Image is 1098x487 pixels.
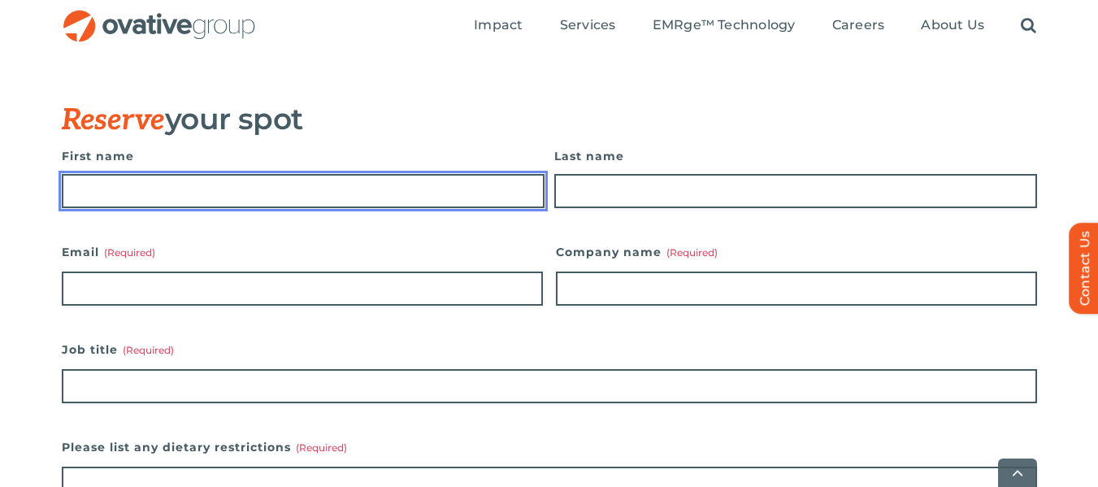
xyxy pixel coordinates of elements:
span: (Required) [104,246,155,259]
label: Please list any dietary restrictions [62,436,1037,459]
a: Careers [832,17,885,35]
span: Reserve [62,102,165,138]
span: Impact [474,17,523,33]
span: About Us [921,17,984,33]
span: Services [560,17,616,33]
label: Company name [556,241,1037,263]
a: EMRge™ Technology [653,17,796,35]
a: Impact [474,17,523,35]
span: (Required) [123,344,174,356]
span: EMRge™ Technology [653,17,796,33]
span: (Required) [296,441,347,454]
a: OG_Full_horizontal_RGB [62,8,257,24]
a: Services [560,17,616,35]
label: Last name [554,145,1037,167]
span: Careers [832,17,885,33]
h3: your spot [62,102,956,137]
label: First name [62,145,545,167]
label: Job title [62,338,1037,361]
span: (Required) [666,246,718,259]
label: Email [62,241,543,263]
a: Search [1021,17,1036,35]
a: About Us [921,17,984,35]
